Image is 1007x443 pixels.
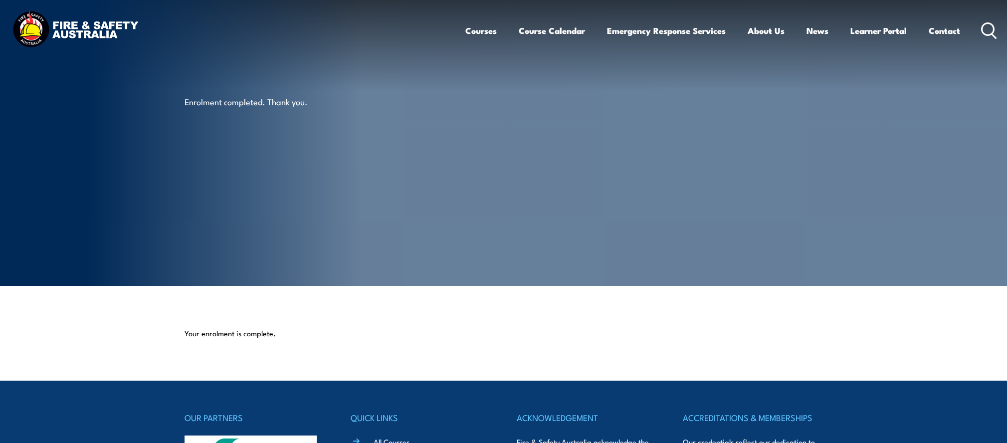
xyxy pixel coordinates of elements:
[465,17,497,44] a: Courses
[185,328,823,338] p: Your enrolment is complete.
[850,17,907,44] a: Learner Portal
[185,411,324,425] h4: OUR PARTNERS
[519,17,585,44] a: Course Calendar
[351,411,490,425] h4: QUICK LINKS
[517,411,656,425] h4: ACKNOWLEDGEMENT
[806,17,828,44] a: News
[929,17,960,44] a: Contact
[607,17,726,44] a: Emergency Response Services
[748,17,785,44] a: About Us
[683,411,822,425] h4: ACCREDITATIONS & MEMBERSHIPS
[185,96,367,107] p: Enrolment completed. Thank you.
